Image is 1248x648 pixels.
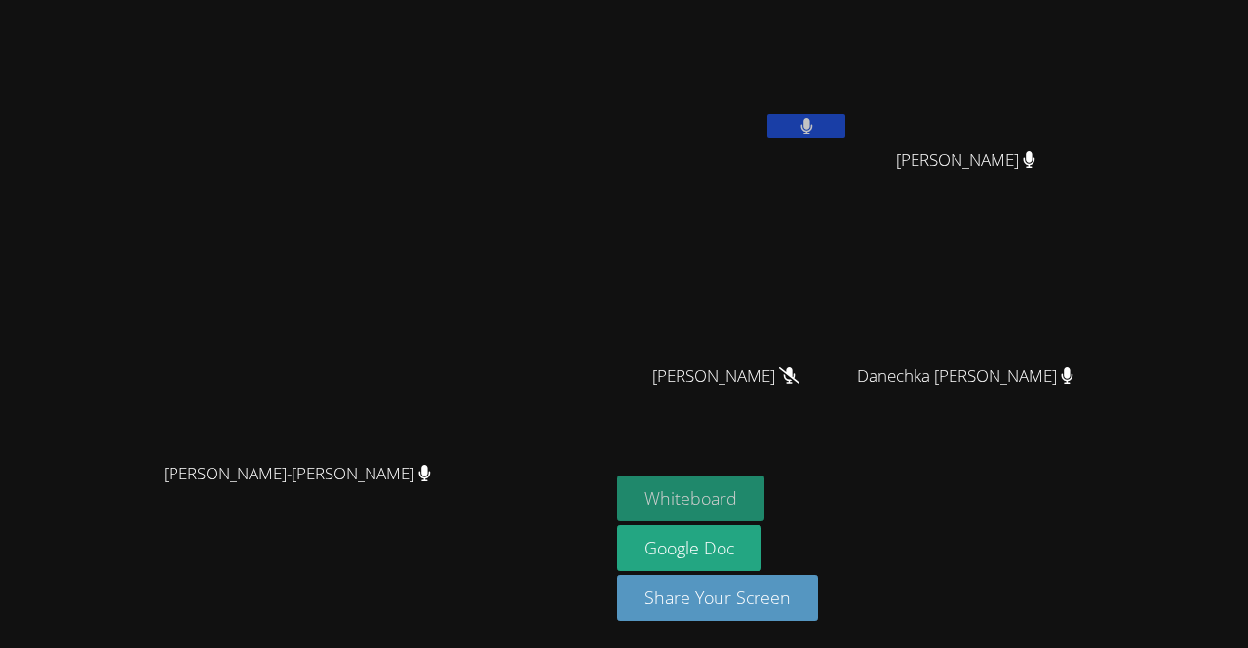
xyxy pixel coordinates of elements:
[857,362,1073,391] span: Danechka [PERSON_NAME]
[164,460,431,488] span: [PERSON_NAME]-[PERSON_NAME]
[896,146,1035,174] span: [PERSON_NAME]
[617,476,764,521] button: Whiteboard
[617,575,818,621] button: Share Your Screen
[652,362,799,391] span: [PERSON_NAME]
[617,525,761,571] a: Google Doc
